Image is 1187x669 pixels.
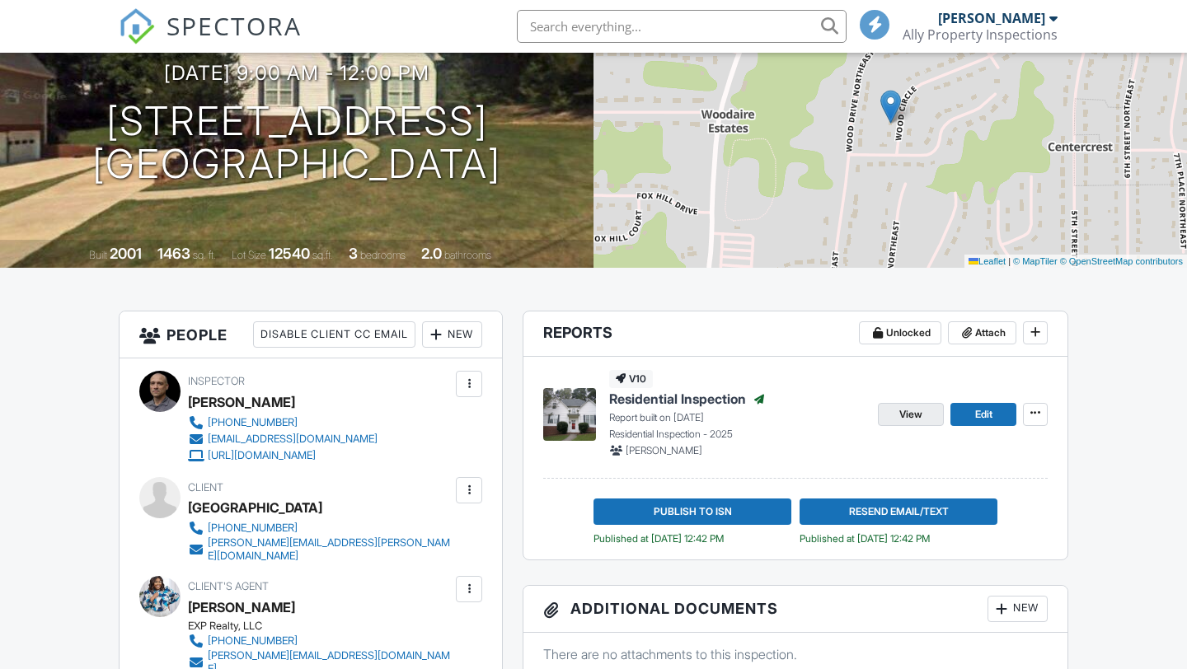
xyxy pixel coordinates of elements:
[208,522,298,535] div: [PHONE_NUMBER]
[523,586,1067,633] h3: Additional Documents
[543,645,1048,663] p: There are no attachments to this inspection.
[360,249,406,261] span: bedrooms
[188,414,378,431] a: [PHONE_NUMBER]
[1060,256,1183,266] a: © OpenStreetMap contributors
[110,245,142,262] div: 2001
[193,249,216,261] span: sq. ft.
[312,249,333,261] span: sq.ft.
[167,8,302,43] span: SPECTORA
[517,10,847,43] input: Search everything...
[208,536,452,563] div: [PERSON_NAME][EMAIL_ADDRESS][PERSON_NAME][DOMAIN_NAME]
[89,249,107,261] span: Built
[188,390,295,414] div: [PERSON_NAME]
[188,633,452,649] a: [PHONE_NUMBER]
[188,595,295,620] a: [PERSON_NAME]
[188,495,322,520] div: [GEOGRAPHIC_DATA]
[119,8,155,44] img: The Best Home Inspection Software - Spectora
[188,580,269,592] span: Client's Agent
[119,22,302,57] a: SPECTORA
[120,311,502,358] h3: People
[349,245,358,262] div: 3
[1008,256,1011,266] span: |
[422,321,482,348] div: New
[969,256,1006,266] a: Leaflet
[208,433,378,446] div: [EMAIL_ADDRESS][DOMAIN_NAME]
[188,481,223,494] span: Client
[208,634,298,648] div: [PHONE_NUMBER]
[903,26,1058,43] div: Ally Property Inspections
[164,62,429,84] h3: [DATE] 9:00 am - 12:00 pm
[938,10,1045,26] div: [PERSON_NAME]
[880,90,901,124] img: Marker
[92,100,501,187] h1: [STREET_ADDRESS] [GEOGRAPHIC_DATA]
[253,321,415,348] div: Disable Client CC Email
[188,447,378,464] a: [URL][DOMAIN_NAME]
[188,520,452,536] a: [PHONE_NUMBER]
[188,620,465,633] div: EXP Realty, LLC
[188,375,245,387] span: Inspector
[208,449,316,462] div: [URL][DOMAIN_NAME]
[444,249,491,261] span: bathrooms
[1013,256,1058,266] a: © MapTiler
[188,431,378,447] a: [EMAIL_ADDRESS][DOMAIN_NAME]
[208,416,298,429] div: [PHONE_NUMBER]
[988,596,1048,622] div: New
[188,536,452,563] a: [PERSON_NAME][EMAIL_ADDRESS][PERSON_NAME][DOMAIN_NAME]
[269,245,310,262] div: 12540
[232,249,266,261] span: Lot Size
[157,245,190,262] div: 1463
[421,245,442,262] div: 2.0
